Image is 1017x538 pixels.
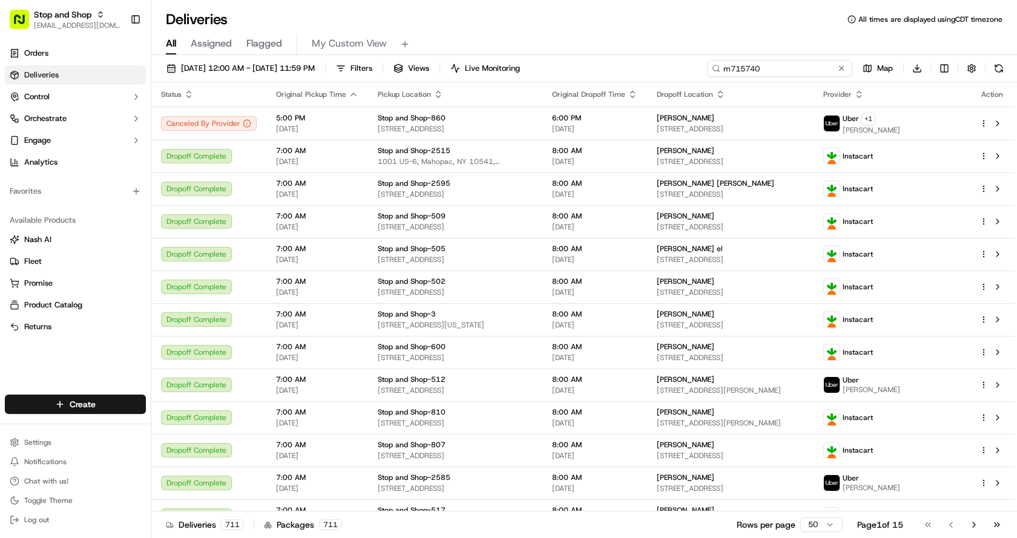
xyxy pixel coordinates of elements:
[276,505,358,515] span: 7:00 AM
[276,451,358,461] span: [DATE]
[5,5,125,34] button: Stop and Shop[EMAIL_ADDRESS][DOMAIN_NAME]
[24,113,67,124] span: Orchestrate
[246,36,282,51] span: Flagged
[276,407,358,417] span: 7:00 AM
[276,179,358,188] span: 7:00 AM
[378,320,533,330] span: [STREET_ADDRESS][US_STATE]
[552,451,637,461] span: [DATE]
[166,10,228,29] h1: Deliveries
[24,457,67,467] span: Notifications
[657,244,723,254] span: [PERSON_NAME] el
[378,440,446,450] span: Stop and Shop-807
[824,475,840,491] img: profile_uber_ahold_partner.png
[351,63,372,74] span: Filters
[378,244,446,254] span: Stop and Shop-505
[824,344,840,360] img: profile_instacart_ahold_partner.png
[552,124,637,134] span: [DATE]
[97,171,199,192] a: 💻API Documentation
[5,182,146,201] div: Favorites
[24,91,50,102] span: Control
[552,113,637,123] span: 6:00 PM
[12,116,34,137] img: 1736555255976-a54dd68f-1ca7-489b-9aae-adbdc363a1c4
[378,222,533,232] span: [STREET_ADDRESS]
[276,189,358,199] span: [DATE]
[823,90,852,99] span: Provider
[264,519,342,531] div: Packages
[657,505,714,515] span: [PERSON_NAME]
[843,483,900,493] span: [PERSON_NAME]
[378,342,446,352] span: Stop and Shop-600
[657,287,804,297] span: [STREET_ADDRESS]
[378,179,450,188] span: Stop and Shop-2595
[552,287,637,297] span: [DATE]
[31,78,218,91] input: Got a question? Start typing here...
[221,519,244,530] div: 711
[552,320,637,330] span: [DATE]
[276,90,346,99] span: Original Pickup Time
[276,375,358,384] span: 7:00 AM
[843,217,873,226] span: Instacart
[552,505,637,515] span: 8:00 AM
[657,113,714,123] span: [PERSON_NAME]
[24,176,93,188] span: Knowledge Base
[5,44,146,63] a: Orders
[276,484,358,493] span: [DATE]
[552,211,637,221] span: 8:00 AM
[737,519,795,531] p: Rows per page
[12,48,220,68] p: Welcome 👋
[857,60,898,77] button: Map
[161,116,257,131] div: Canceled By Provider
[445,60,525,77] button: Live Monitoring
[657,418,804,428] span: [STREET_ADDRESS][PERSON_NAME]
[824,377,840,393] img: profile_uber_ahold_partner.png
[657,124,804,134] span: [STREET_ADDRESS]
[657,484,804,493] span: [STREET_ADDRESS]
[979,90,1005,99] div: Action
[824,116,840,131] img: profile_uber_ahold_partner.png
[5,131,146,150] button: Engage
[657,385,804,395] span: [STREET_ADDRESS][PERSON_NAME]
[24,70,59,80] span: Deliveries
[166,519,244,531] div: Deliveries
[5,153,146,172] a: Analytics
[102,177,112,186] div: 💻
[276,353,358,362] span: [DATE]
[276,277,358,286] span: 7:00 AM
[276,287,358,297] span: [DATE]
[657,320,804,330] span: [STREET_ADDRESS]
[877,63,893,74] span: Map
[552,189,637,199] span: [DATE]
[657,179,774,188] span: [PERSON_NAME] [PERSON_NAME]
[378,124,533,134] span: [STREET_ADDRESS]
[552,440,637,450] span: 8:00 AM
[41,128,153,137] div: We're available if you need us!
[843,385,900,395] span: [PERSON_NAME]
[24,278,53,289] span: Promise
[276,342,358,352] span: 7:00 AM
[378,505,446,515] span: Stop and Shop-517
[657,157,804,166] span: [STREET_ADDRESS]
[843,413,873,422] span: Instacart
[276,385,358,395] span: [DATE]
[276,124,358,134] span: [DATE]
[552,342,637,352] span: 8:00 AM
[5,87,146,107] button: Control
[378,353,533,362] span: [STREET_ADDRESS]
[276,157,358,166] span: [DATE]
[552,407,637,417] span: 8:00 AM
[10,300,141,310] a: Product Catalog
[24,135,51,146] span: Engage
[5,492,146,509] button: Toggle Theme
[276,146,358,156] span: 7:00 AM
[5,453,146,470] button: Notifications
[166,36,176,51] span: All
[843,282,873,292] span: Instacart
[24,234,51,245] span: Nash AI
[276,309,358,319] span: 7:00 AM
[191,36,232,51] span: Assigned
[5,109,146,128] button: Orchestrate
[552,385,637,395] span: [DATE]
[843,347,873,357] span: Instacart
[707,60,852,77] input: Type to search
[824,312,840,327] img: profile_instacart_ahold_partner.png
